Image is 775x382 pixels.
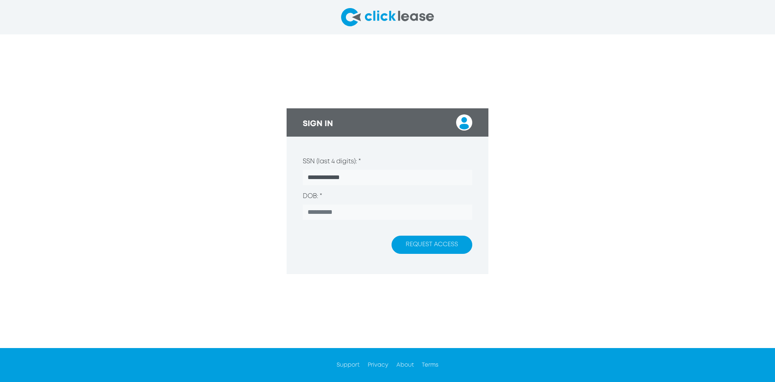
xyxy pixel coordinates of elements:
a: About [396,363,414,367]
a: Privacy [368,363,388,367]
a: Terms [422,363,438,367]
a: Support [337,363,360,367]
label: DOB: * [303,192,322,201]
img: login user [456,114,472,131]
label: SSN (last 4 digits): * [303,157,361,167]
button: REQUEST ACCESS [392,236,472,254]
h3: SIGN IN [303,119,333,129]
img: clicklease logo [341,8,434,26]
